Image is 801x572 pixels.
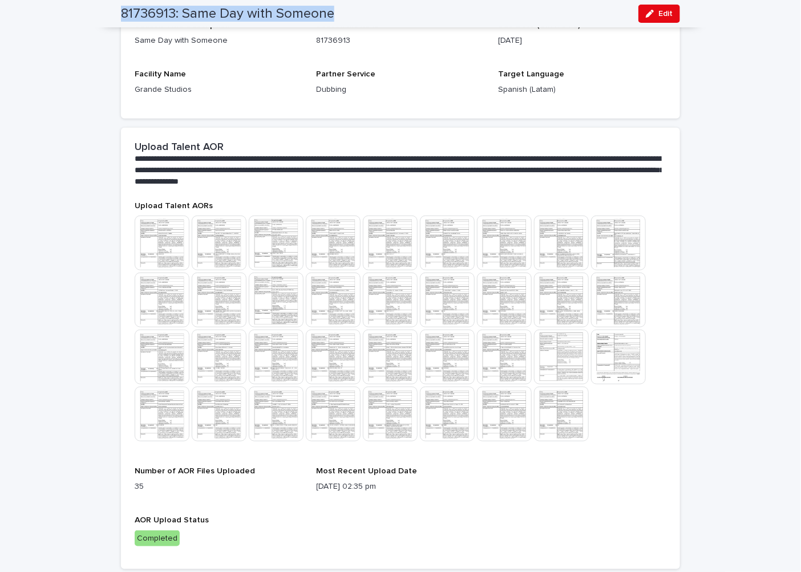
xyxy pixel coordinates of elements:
[135,481,303,493] p: 35
[121,6,334,22] h2: 81736913: Same Day with Someone
[135,21,230,29] span: Season Title Description
[135,530,180,547] div: Completed
[658,10,673,18] span: Edit
[498,35,666,47] p: [DATE]
[638,5,680,23] button: Edit
[317,467,418,475] span: Most Recent Upload Date
[135,70,186,78] span: Facility Name
[135,467,255,475] span: Number of AOR Files Uploaded
[498,70,564,78] span: Target Language
[135,141,224,154] h2: Upload Talent AOR
[317,70,376,78] span: Partner Service
[135,35,303,47] p: Same Day with Someone
[317,84,485,96] p: Dubbing
[498,84,666,96] p: Spanish (Latam)
[317,481,485,493] p: [DATE] 02:35 pm
[317,21,381,29] span: Season Movie ID
[135,516,209,524] span: AOR Upload Status
[135,202,213,210] span: Upload Talent AORs
[498,21,580,29] span: Due Date (GMT/UTC)
[317,35,485,47] p: 81736913
[135,84,303,96] p: Grande Studios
